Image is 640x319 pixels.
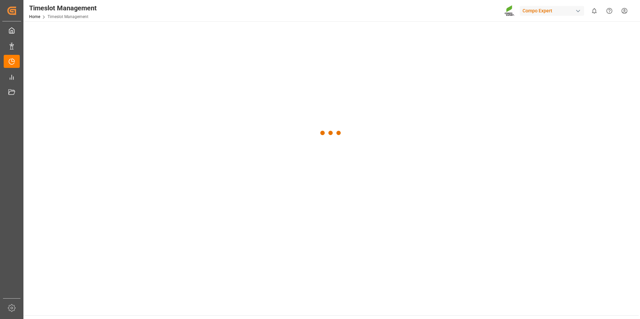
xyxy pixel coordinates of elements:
div: Compo Expert [520,6,584,16]
img: Screenshot%202023-09-29%20at%2010.02.21.png_1712312052.png [504,5,515,17]
button: show 0 new notifications [587,3,602,18]
a: Home [29,14,40,19]
button: Help Center [602,3,617,18]
button: Compo Expert [520,4,587,17]
div: Timeslot Management [29,3,97,13]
